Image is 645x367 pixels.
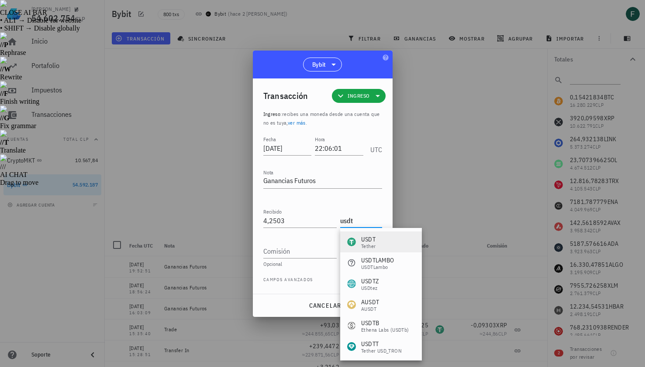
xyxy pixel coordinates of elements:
[361,265,394,270] div: USDTLambo
[361,277,379,285] div: USDTZ
[361,348,402,353] div: Tether USD_TRON
[347,279,356,288] div: USDTZ-icon
[361,235,376,244] div: USDT
[361,244,376,249] div: Tether
[361,319,409,327] div: USDTB
[347,238,356,246] div: USDT-icon
[305,298,345,313] button: cancelar
[361,327,409,333] div: Ethena Labs (USDTb)
[361,298,379,306] div: AUSDT
[263,262,382,267] div: Opcional
[361,340,402,348] div: USDTT
[263,208,282,215] label: Recibido
[361,256,394,265] div: USDTLAMBO
[347,321,356,330] div: USDTB-icon
[340,214,380,228] input: Moneda
[361,285,379,291] div: USDtez
[263,276,314,285] span: Campos avanzados
[361,306,379,312] div: aUSDT
[308,302,341,309] span: cancelar
[347,300,356,309] div: AUSDT-icon
[347,342,356,351] div: USDTT-icon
